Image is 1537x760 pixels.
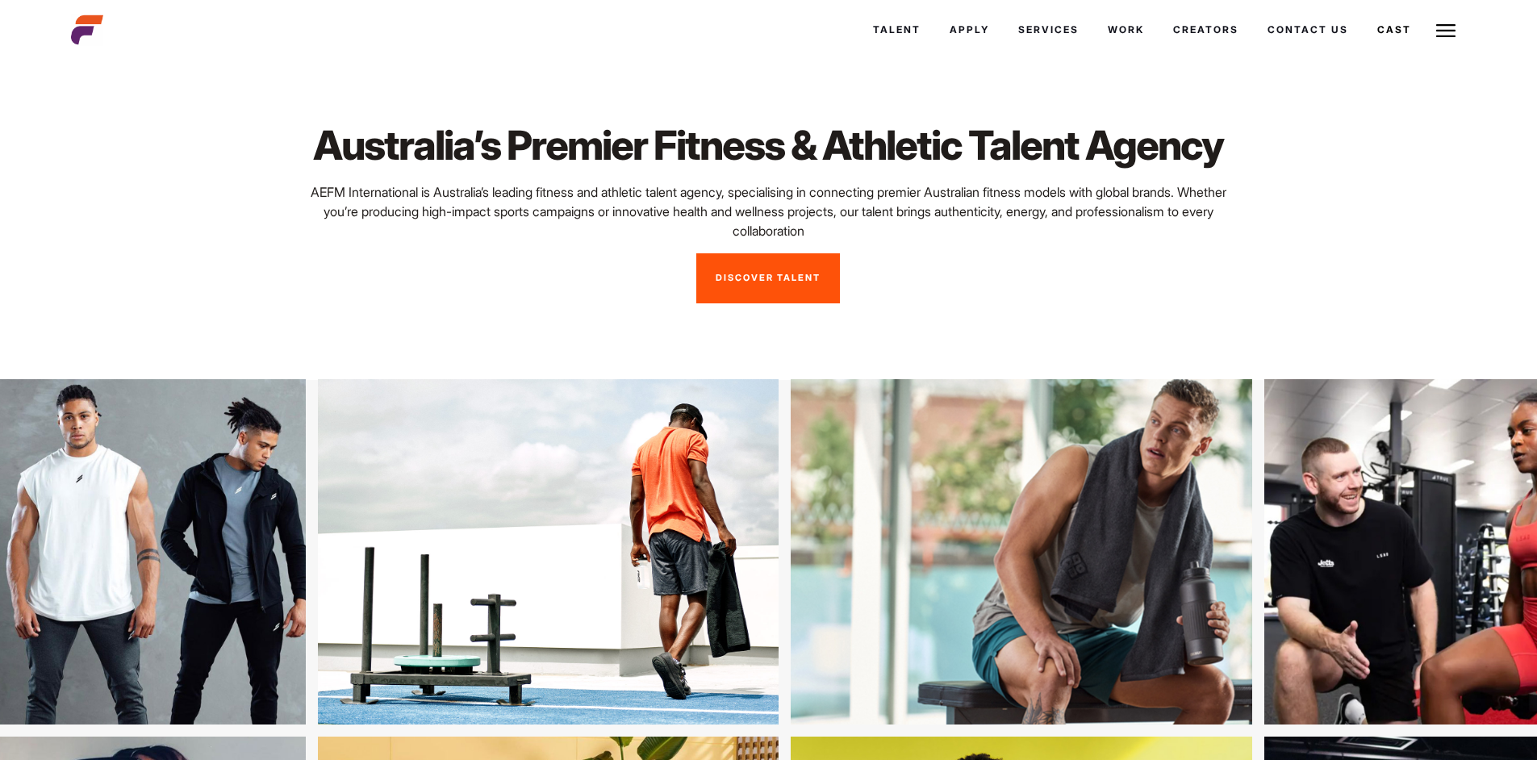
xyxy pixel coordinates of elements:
[71,14,103,46] img: cropped-aefm-brand-fav-22-square.png
[719,379,1180,725] img: dfgnfn copy
[1436,21,1456,40] img: Burger icon
[1253,8,1363,52] a: Contact Us
[1004,8,1093,52] a: Services
[307,121,1230,169] h1: Australia’s Premier Fitness & Athletic Talent Agency
[245,379,707,725] img: sdV
[307,182,1230,240] p: AEFM International is Australia’s leading fitness and athletic talent agency, specialising in con...
[1363,8,1426,52] a: Cast
[1093,8,1159,52] a: Work
[858,8,935,52] a: Talent
[935,8,1004,52] a: Apply
[696,253,840,303] a: Discover Talent
[1159,8,1253,52] a: Creators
